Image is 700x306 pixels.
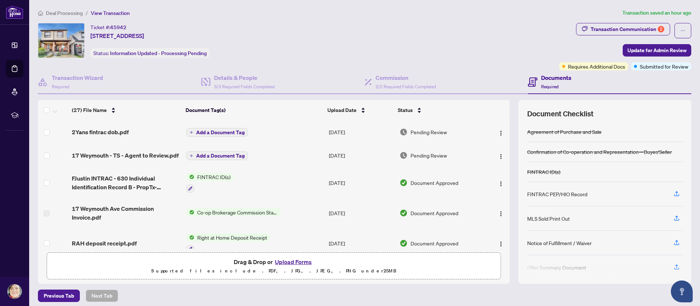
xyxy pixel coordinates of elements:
td: [DATE] [326,198,397,228]
span: Requires Additional Docs [568,62,625,70]
img: Document Status [400,239,408,247]
span: Update for Admin Review [627,44,687,56]
div: Confirmation of Co-operation and Representation—Buyer/Seller [527,148,672,156]
div: Agreement of Purchase and Sale [527,128,602,136]
button: Update for Admin Review [623,44,691,57]
span: Pending Review [411,151,447,159]
button: Next Tab [86,290,118,302]
h4: Details & People [214,73,275,82]
span: [STREET_ADDRESS] [90,31,144,40]
span: Add a Document Tag [196,153,245,158]
td: [DATE] [326,120,397,144]
span: Status [398,106,413,114]
button: Logo [495,237,507,249]
span: RAH deposit receipt.pdf [72,239,137,248]
span: 2/2 Required Fields Completed [376,84,436,89]
img: Logo [498,154,504,159]
span: (27) File Name [72,106,107,114]
span: 17 Weymouth Ave Commission Invoice.pdf [72,204,180,222]
td: [DATE] [326,167,397,198]
img: Document Status [400,151,408,159]
span: Required [52,84,69,89]
span: Pending Review [411,128,447,136]
img: Status Icon [186,208,194,216]
span: Document Approved [411,239,458,247]
div: MLS Sold Print Out [527,214,570,222]
span: home [38,11,43,16]
button: Add a Document Tag [186,128,248,137]
span: Information Updated - Processing Pending [110,50,207,57]
span: Document Approved [411,209,458,217]
div: Notice of Fulfillment / Waiver [527,239,592,247]
h4: Commission [376,73,436,82]
img: Document Status [400,179,408,187]
th: (27) File Name [69,100,183,120]
span: ellipsis [680,28,685,33]
span: 3/3 Required Fields Completed [214,84,275,89]
img: Logo [498,241,504,247]
span: Add a Document Tag [196,130,245,135]
th: Status [395,100,483,120]
img: logo [6,5,23,19]
div: Status: [90,48,210,58]
button: Add a Document Tag [186,151,248,160]
button: Open asap [671,280,693,302]
div: 2 [658,26,664,32]
span: plus [190,131,193,134]
span: Required [541,84,559,89]
button: Upload Forms [273,257,314,267]
th: Upload Date [324,100,395,120]
button: Logo [495,177,507,189]
span: Document Approved [411,179,458,187]
th: Document Tag(s) [183,100,325,120]
button: Logo [495,207,507,219]
h4: Documents [541,73,571,82]
img: Logo [498,130,504,136]
td: [DATE] [326,228,397,259]
img: IMG-E12271386_1.jpg [38,23,84,58]
span: Document Checklist [527,109,594,119]
article: Transaction saved an hour ago [622,9,691,17]
img: Logo [498,211,504,217]
span: View Transaction [91,10,130,16]
button: Transaction Communication2 [576,23,670,35]
button: Status IconFINTRAC ID(s) [186,173,233,193]
img: Document Status [400,209,408,217]
li: / [86,9,88,17]
p: Supported files include .PDF, .JPG, .JPEG, .PNG under 25 MB [51,267,496,275]
h4: Transaction Wizard [52,73,103,82]
span: 2Yans fintrac dob.pdf [72,128,129,136]
td: [DATE] [326,144,397,167]
span: Co-op Brokerage Commission Statement [194,208,281,216]
button: Status IconRight at Home Deposit Receipt [186,233,270,253]
div: FINTRAC PEP/HIO Record [527,190,587,198]
div: FINTRAC ID(s) [527,168,560,176]
span: Drag & Drop or [234,257,314,267]
img: Document Status [400,128,408,136]
img: Status Icon [186,173,194,181]
button: Status IconCo-op Brokerage Commission Statement [186,208,281,216]
span: FINTRAC ID(s) [194,173,233,181]
span: 45942 [110,24,127,31]
span: Submitted for Review [640,62,688,70]
img: Status Icon [186,233,194,241]
div: Transaction Communication [591,23,664,35]
span: Drag & Drop orUpload FormsSupported files include .PDF, .JPG, .JPEG, .PNG under25MB [47,253,501,280]
span: 17 Weymouth - TS - Agent to Review.pdf [72,151,179,160]
span: Right at Home Deposit Receipt [194,233,270,241]
button: Previous Tab [38,290,80,302]
div: Ticket #: [90,23,127,31]
button: Logo [495,150,507,161]
img: Profile Icon [8,284,22,298]
span: plus [190,154,193,158]
span: Upload Date [327,106,357,114]
button: Logo [495,126,507,138]
img: Logo [498,181,504,187]
span: Deal Processing [46,10,83,16]
span: Previous Tab [44,290,74,302]
span: FJustin INTRAC - 630 Individual Identification Record B - PropTx-OREA_[DATE] 19_54_03.pdf [72,174,180,191]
